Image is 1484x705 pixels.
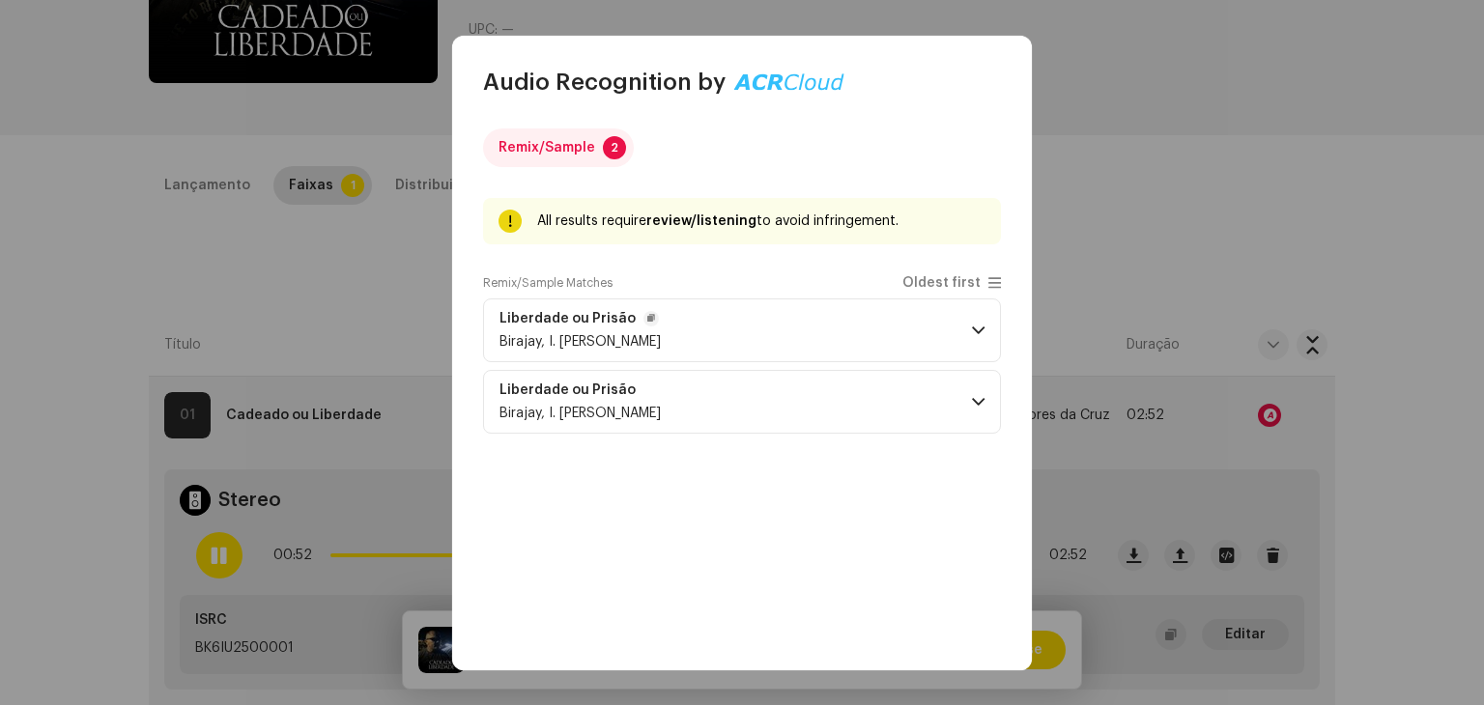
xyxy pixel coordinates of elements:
p-accordion-header: Liberdade ou PrisãoBirajay, I. [PERSON_NAME] [483,298,1001,362]
span: Liberdade ou Prisão [499,382,661,398]
div: All results require to avoid infringement. [537,210,985,233]
p-togglebutton: Oldest first [902,275,1001,291]
label: Remix/Sample Matches [483,275,613,291]
span: Audio Recognition by [483,67,726,98]
div: Remix/Sample [499,128,595,167]
strong: review/listening [646,214,756,228]
span: Birajay, I. Tony [499,407,661,420]
strong: Liberdade ou Prisão [499,311,636,326]
span: Birajay, I. Tony [499,335,661,349]
strong: Liberdade ou Prisão [499,382,636,398]
span: Oldest first [902,276,981,291]
p-accordion-header: Liberdade ou PrisãoBirajay, I. [PERSON_NAME] [483,370,1001,434]
span: Liberdade ou Prisão [499,311,661,326]
p-badge: 2 [603,136,626,159]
